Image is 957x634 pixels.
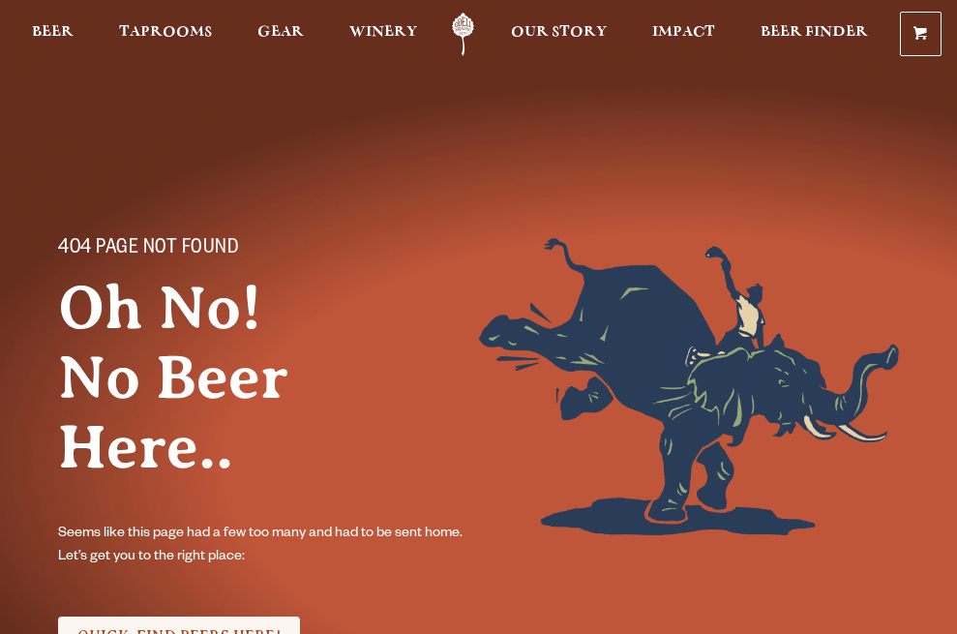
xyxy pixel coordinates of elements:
[257,24,304,40] span: Gear
[761,24,868,40] span: Beer Finder
[257,13,304,56] a: Gear
[32,24,74,40] span: Beer
[761,13,868,56] a: Beer Finder
[511,13,607,56] a: Our Story
[349,13,417,56] a: Winery
[32,13,74,56] a: Beer
[58,523,479,569] p: Seems like this page had a few too many and had to be sent home. Let’s get you to the right place:
[119,24,212,40] span: Taprooms
[58,238,479,261] p: 404 PAGE NOT FOUND
[119,13,212,56] a: Taprooms
[439,13,488,56] a: Odell Home
[479,238,900,534] img: Foreground404
[349,24,417,40] span: Winery
[58,273,479,482] h2: Oh No! No Beer Here..
[652,24,715,40] span: Impact
[652,13,715,56] a: Impact
[511,24,607,40] span: Our Story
